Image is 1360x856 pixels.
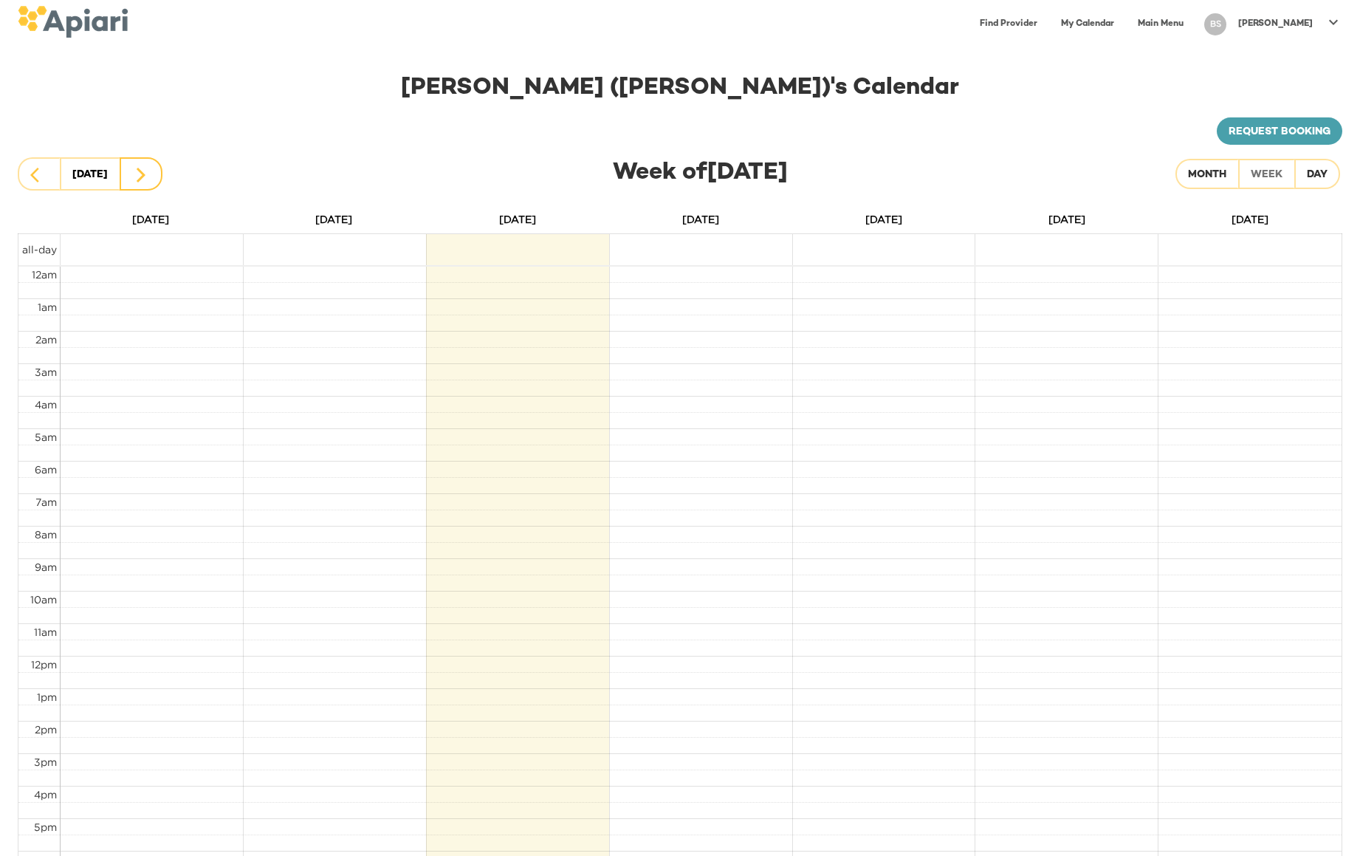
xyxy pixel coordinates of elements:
span: 1pm [37,691,57,702]
span: [DATE] [865,213,902,225]
div: [PERSON_NAME] ([PERSON_NAME]) 's Calendar [18,72,1342,106]
div: BS [1204,13,1226,35]
div: Week of [DATE] [202,157,1158,191]
span: [DATE] [1048,213,1085,225]
span: 3am [35,366,57,377]
span: Request booking [1229,123,1330,142]
span: 5pm [34,821,57,832]
div: [DATE] [72,165,108,185]
button: Month [1175,159,1239,190]
p: [PERSON_NAME] [1238,18,1313,30]
div: Month [1188,166,1226,185]
span: 5am [35,431,57,442]
button: Day [1294,159,1340,190]
span: 11am [34,626,57,637]
span: 10am [30,594,57,605]
button: [DATE] [60,157,120,191]
span: 7am [35,496,57,507]
span: 4am [35,399,57,410]
span: [DATE] [315,213,352,225]
span: [DATE] [499,213,536,225]
a: Main Menu [1129,9,1192,39]
a: My Calendar [1052,9,1123,39]
img: logo [18,6,128,38]
span: [DATE] [132,213,169,225]
div: Week [1251,166,1282,185]
span: 1am [38,301,57,312]
span: 6am [35,464,57,475]
span: 2am [35,334,57,345]
span: 12pm [31,659,57,670]
span: [DATE] [1232,213,1268,225]
span: 8am [35,529,57,540]
span: 9am [35,561,57,572]
a: Find Provider [971,9,1046,39]
div: Day [1307,166,1328,185]
span: 2pm [35,724,57,735]
span: [DATE] [682,213,719,225]
button: Week [1238,159,1295,190]
span: 4pm [34,789,57,800]
a: Request booking [1217,117,1342,145]
span: all-day [22,244,57,255]
span: 12am [32,269,57,280]
span: 3pm [34,756,57,767]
